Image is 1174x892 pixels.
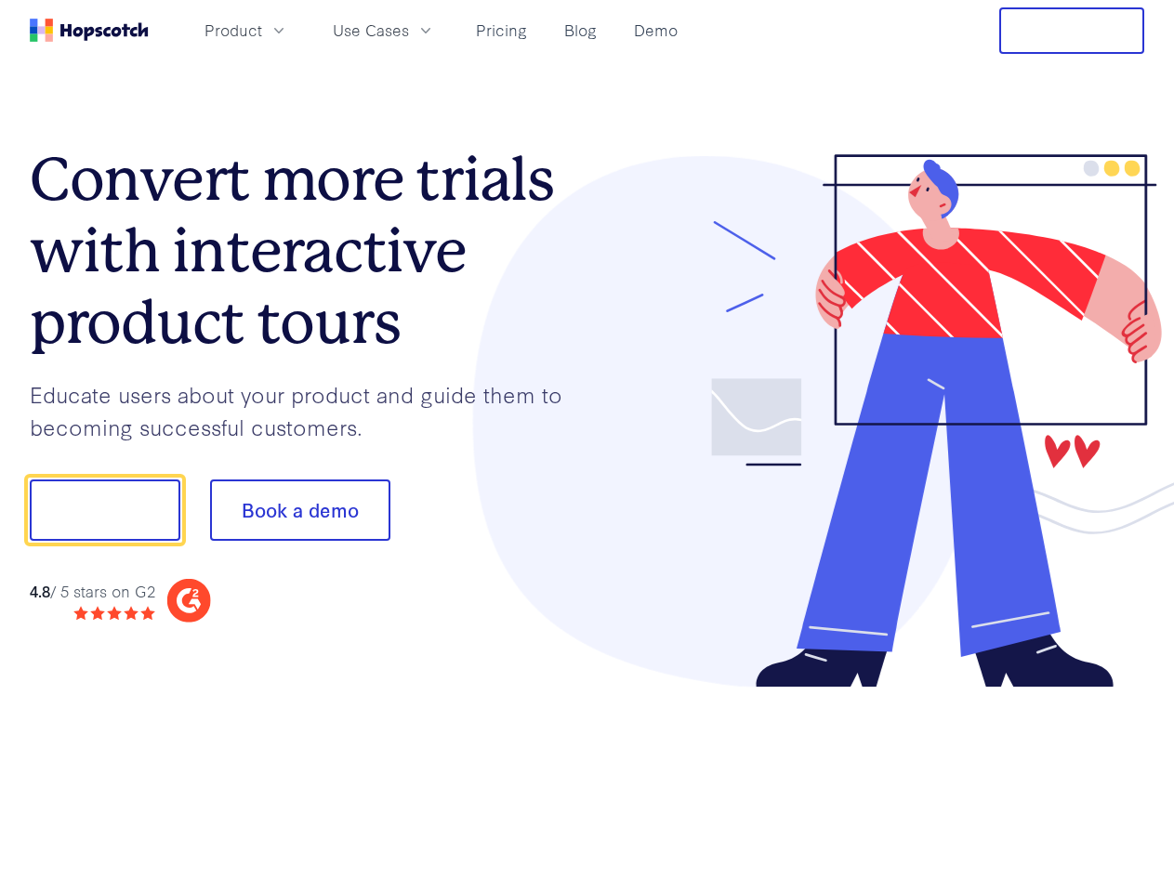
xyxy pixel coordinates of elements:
h1: Convert more trials with interactive product tours [30,144,587,358]
button: Show me! [30,479,180,541]
button: Free Trial [999,7,1144,54]
button: Book a demo [210,479,390,541]
button: Use Cases [322,15,446,46]
strong: 4.8 [30,580,50,601]
p: Educate users about your product and guide them to becoming successful customers. [30,378,587,442]
a: Demo [627,15,685,46]
a: Home [30,19,149,42]
a: Blog [557,15,604,46]
span: Product [204,19,262,42]
span: Use Cases [333,19,409,42]
a: Pricing [468,15,534,46]
button: Product [193,15,299,46]
div: / 5 stars on G2 [30,580,155,603]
